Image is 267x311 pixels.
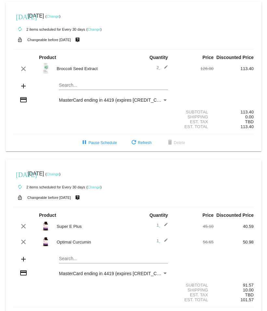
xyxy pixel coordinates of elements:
[20,82,27,90] mat-icon: add
[217,55,254,60] strong: Discounted Price
[74,193,81,202] mat-icon: live_help
[214,240,254,244] div: 50.98
[47,172,59,176] a: Change
[59,97,168,103] mat-select: Payment Method
[149,55,168,60] strong: Quantity
[59,271,168,276] mat-select: Payment Method
[59,97,183,103] span: MasterCard ending in 4419 (expires [CREDIT_CARD_DATA])
[130,139,138,147] mat-icon: refresh
[59,83,168,88] input: Search...
[214,66,254,71] div: 113.40
[174,114,214,119] div: Shipping
[47,14,59,18] a: Change
[243,288,254,292] span: 10.00
[16,183,24,191] mat-icon: autorenew
[39,62,52,75] img: sp660__v0bc92c7bbc38958c3e6b1cf6d7516e9133de907f.png
[16,170,24,178] mat-icon: [DATE]
[245,119,254,124] span: TBD
[27,38,71,42] small: Changeable before [DATE]
[174,124,214,129] div: Est. Total
[166,141,185,145] span: Delete
[161,137,190,149] button: Delete
[16,36,24,44] mat-icon: lock_open
[174,288,214,292] div: Shipping
[16,193,24,202] mat-icon: lock_open
[80,139,88,147] mat-icon: pause
[125,137,157,149] button: Refresh
[241,124,254,129] span: 113.40
[39,213,56,218] strong: Product
[53,224,133,229] div: Super E Plus
[86,27,102,31] small: ( )
[160,222,168,230] mat-icon: edit
[27,196,71,200] small: Changeable before [DATE]
[245,114,254,119] span: 0.00
[39,55,56,60] strong: Product
[74,36,81,44] mat-icon: live_help
[75,137,122,149] button: Pause Schedule
[160,238,168,246] mat-icon: edit
[20,222,27,230] mat-icon: clear
[245,292,254,297] span: TBD
[86,185,102,189] small: ( )
[13,185,85,189] small: 2 items scheduled for Every 30 days
[20,255,27,263] mat-icon: add
[39,219,52,232] img: Desaulniers-V-ANT30L-PL-Super-E-Plus.png
[160,65,168,73] mat-icon: edit
[149,213,168,218] strong: Quantity
[88,185,100,189] a: Change
[174,283,214,288] div: Subtotal
[174,297,214,302] div: Est. Total
[59,271,183,276] span: MasterCard ending in 4419 (expires [CREDIT_CARD_DATA])
[88,27,100,31] a: Change
[214,224,254,229] div: 40.59
[16,25,24,33] mat-icon: autorenew
[20,269,27,277] mat-icon: credit_card
[20,238,27,246] mat-icon: clear
[217,213,254,218] strong: Discounted Price
[174,240,214,244] div: 56.65
[39,235,52,248] img: Desaulniers-V-CUR060-PL-4-Optimal-Curcumin-7ESSCUR060-PL.png
[157,65,168,70] span: 2
[203,213,214,218] strong: Price
[241,297,254,302] span: 101.57
[166,139,174,147] mat-icon: delete
[157,223,168,228] span: 1
[214,283,254,288] div: 91.57
[214,110,254,114] div: 113.40
[20,96,27,104] mat-icon: credit_card
[13,27,85,31] small: 2 items scheduled for Every 30 days
[16,12,24,20] mat-icon: [DATE]
[53,66,133,71] div: Broccoli Seed Extract
[53,240,133,244] div: Optimal Curcumin
[157,238,168,243] span: 1
[174,119,214,124] div: Est. Tax
[45,14,61,18] small: ( )
[174,66,214,71] div: 126.00
[174,224,214,229] div: 45.10
[174,292,214,297] div: Est. Tax
[80,141,117,145] span: Pause Schedule
[203,55,214,60] strong: Price
[20,65,27,73] mat-icon: clear
[130,141,151,145] span: Refresh
[45,172,61,176] small: ( )
[174,110,214,114] div: Subtotal
[59,256,168,261] input: Search...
